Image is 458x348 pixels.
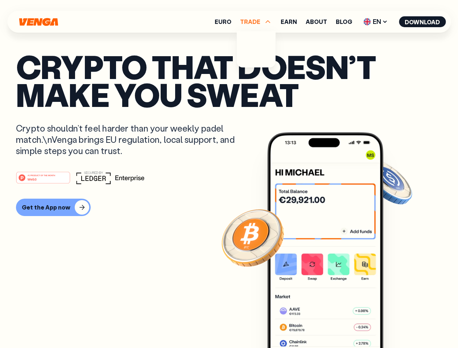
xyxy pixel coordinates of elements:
img: Bitcoin [220,205,285,270]
a: Earn [281,19,297,25]
a: #1 PRODUCT OF THE MONTHWeb3 [16,176,70,185]
a: Blog [336,19,352,25]
span: TRADE [240,17,272,26]
a: About [306,19,327,25]
p: Crypto shouldn’t feel harder than your weekly padel match.\nVenga brings EU regulation, local sup... [16,123,245,157]
p: Crypto that doesn’t make you sweat [16,53,442,108]
tspan: Web3 [28,177,37,181]
svg: Home [18,18,59,26]
img: flag-uk [363,18,371,25]
span: TRADE [240,19,260,25]
a: Get the App now [16,199,442,216]
button: Download [399,16,446,27]
tspan: #1 PRODUCT OF THE MONTH [28,174,55,176]
img: USDC coin [362,156,414,208]
a: Euro [215,19,231,25]
span: EN [361,16,390,28]
button: Get the App now [16,199,91,216]
div: Get the App now [22,204,70,211]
